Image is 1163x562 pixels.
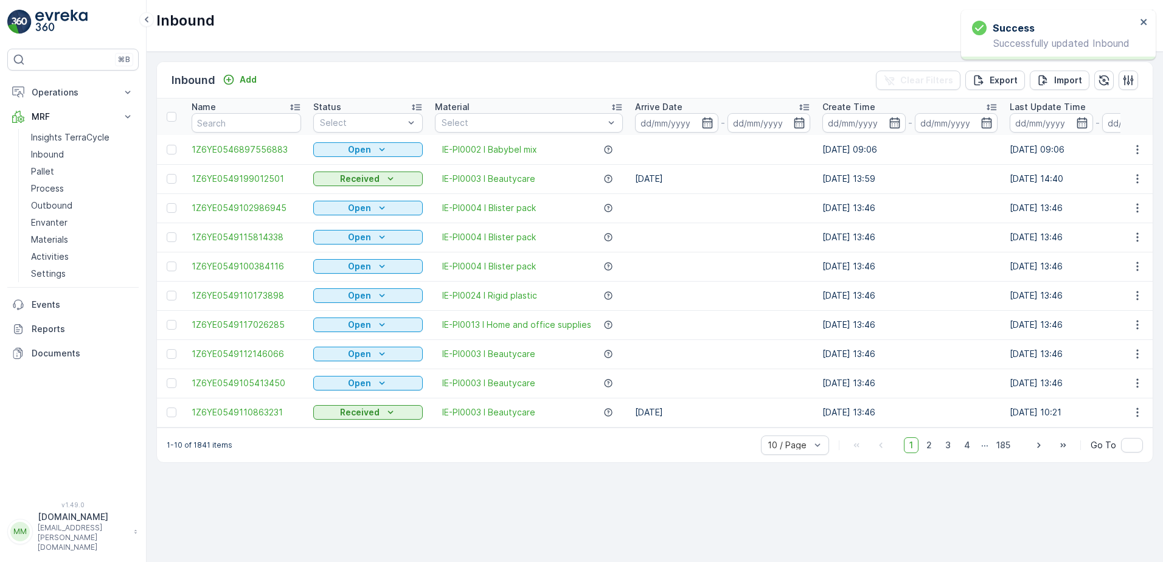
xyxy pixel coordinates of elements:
[442,260,536,272] a: IE-PI0004 I Blister pack
[32,86,114,99] p: Operations
[981,437,988,453] p: ...
[7,293,139,317] a: Events
[442,202,536,214] a: IE-PI0004 I Blister pack
[192,173,301,185] span: 1Z6YE0549199012501
[348,202,371,214] p: Open
[908,116,912,130] p: -
[320,117,404,129] p: Select
[816,252,1004,281] td: [DATE] 13:46
[156,11,215,30] p: Inbound
[167,262,176,271] div: Toggle Row Selected
[313,347,423,361] button: Open
[635,113,718,133] input: dd/mm/yyyy
[32,299,134,311] p: Events
[7,341,139,366] a: Documents
[1030,71,1089,90] button: Import
[313,259,423,274] button: Open
[313,230,423,245] button: Open
[340,406,380,418] p: Received
[959,437,976,453] span: 4
[192,406,301,418] a: 1Z6YE0549110863231
[340,173,380,185] p: Received
[313,317,423,332] button: Open
[442,319,591,331] a: IE-PI0013 I Home and office supplies
[900,74,953,86] p: Clear Filters
[816,369,1004,398] td: [DATE] 13:46
[822,113,906,133] input: dd/mm/yyyy
[7,501,139,508] span: v 1.49.0
[816,310,1004,339] td: [DATE] 13:46
[313,142,423,157] button: Open
[32,347,134,359] p: Documents
[31,131,109,144] p: Insights TerraCycle
[26,129,139,146] a: Insights TerraCycle
[990,74,1018,86] p: Export
[31,251,69,263] p: Activities
[26,180,139,197] a: Process
[822,101,875,113] p: Create Time
[118,55,130,64] p: ⌘B
[32,323,134,335] p: Reports
[7,80,139,105] button: Operations
[442,377,535,389] a: IE-PI0003 I Beautycare
[348,144,371,156] p: Open
[38,511,128,523] p: [DOMAIN_NAME]
[348,290,371,302] p: Open
[167,291,176,300] div: Toggle Row Selected
[816,223,1004,252] td: [DATE] 13:46
[1010,101,1086,113] p: Last Update Time
[313,172,423,186] button: Received
[192,113,301,133] input: Search
[32,111,114,123] p: MRF
[192,377,301,389] span: 1Z6YE0549105413450
[816,135,1004,164] td: [DATE] 09:06
[26,146,139,163] a: Inbound
[192,202,301,214] a: 1Z6YE0549102986945
[7,317,139,341] a: Reports
[1054,74,1082,86] p: Import
[442,144,537,156] a: IE-PI0002 I Babybel mix
[26,214,139,231] a: Envanter
[167,440,232,450] p: 1-10 of 1841 items
[38,523,128,552] p: [EMAIL_ADDRESS][PERSON_NAME][DOMAIN_NAME]
[31,199,72,212] p: Outbound
[442,231,536,243] a: IE-PI0004 I Blister pack
[904,437,918,453] span: 1
[348,377,371,389] p: Open
[1095,116,1100,130] p: -
[993,21,1035,35] h3: Success
[442,406,535,418] span: IE-PI0003 I Beautycare
[313,288,423,303] button: Open
[313,405,423,420] button: Received
[442,348,535,360] a: IE-PI0003 I Beautycare
[7,10,32,34] img: logo
[26,265,139,282] a: Settings
[442,173,535,185] a: IE-PI0003 I Beautycare
[816,193,1004,223] td: [DATE] 13:46
[192,231,301,243] a: 1Z6YE0549115814338
[348,348,371,360] p: Open
[192,144,301,156] a: 1Z6YE0546897556883
[972,38,1136,49] p: Successfully updated Inbound
[876,71,960,90] button: Clear Filters
[31,148,64,161] p: Inbound
[192,260,301,272] a: 1Z6YE0549100384116
[240,74,257,86] p: Add
[721,116,725,130] p: -
[629,398,816,427] td: [DATE]
[167,320,176,330] div: Toggle Row Selected
[167,232,176,242] div: Toggle Row Selected
[348,231,371,243] p: Open
[313,101,341,113] p: Status
[192,290,301,302] span: 1Z6YE0549110173898
[915,113,998,133] input: dd/mm/yyyy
